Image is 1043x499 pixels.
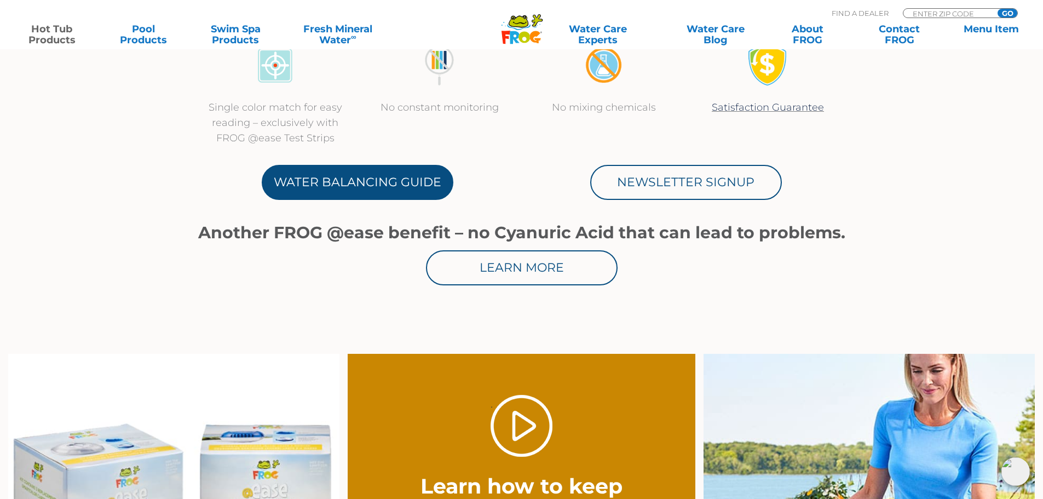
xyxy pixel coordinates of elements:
a: Learn More [426,250,618,285]
a: Newsletter Signup [590,165,782,200]
a: Swim SpaProducts [195,24,276,45]
a: Water CareBlog [675,24,756,45]
a: ContactFROG [858,24,940,45]
img: openIcon [1001,457,1030,486]
p: No mixing chemicals [533,100,675,115]
a: AboutFROG [767,24,848,45]
a: Play Video [491,395,552,457]
a: Fresh MineralWater∞ [287,24,389,45]
sup: ∞ [351,32,356,41]
img: no-constant-monitoring1 [419,45,460,86]
input: Zip Code Form [912,9,986,18]
p: Find A Dealer [832,8,889,18]
a: Menu Item [950,24,1032,45]
h1: Another FROG @ease benefit – no Cyanuric Acid that can lead to problems. [193,223,850,242]
input: GO [998,9,1017,18]
a: Water CareExperts [532,24,664,45]
img: Satisfaction Guarantee Icon [747,45,788,86]
img: icon-atease-color-match [255,45,296,86]
a: Hot TubProducts [11,24,93,45]
p: Single color match for easy reading – exclusively with FROG @ease Test Strips [204,100,347,146]
a: Satisfaction Guarantee [712,101,824,113]
p: No constant monitoring [368,100,511,115]
img: no-mixing1 [583,45,624,86]
a: Water Balancing Guide [262,165,453,200]
a: PoolProducts [103,24,185,45]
